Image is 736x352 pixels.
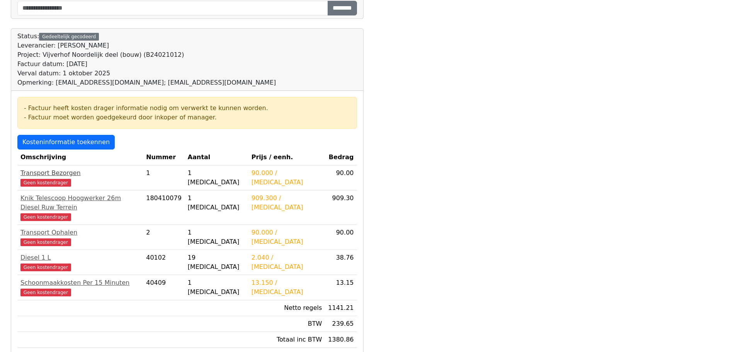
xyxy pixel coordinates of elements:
td: 13.15 [325,275,357,300]
div: 19 [MEDICAL_DATA] [188,253,245,272]
th: Nummer [143,150,185,165]
div: Diesel 1 L [20,253,140,262]
a: Transport BezorgenGeen kostendrager [20,168,140,187]
th: Omschrijving [17,150,143,165]
div: Verval datum: 1 oktober 2025 [17,69,276,78]
td: 40409 [143,275,185,300]
th: Prijs / eenh. [248,150,325,165]
span: Geen kostendrager [20,179,71,187]
div: Status: [17,32,276,87]
td: 180410079 [143,190,185,225]
td: Totaal inc BTW [248,332,325,348]
a: Schoonmaakkosten Per 15 MinutenGeen kostendrager [20,278,140,297]
span: Geen kostendrager [20,289,71,296]
div: 1 [MEDICAL_DATA] [188,168,245,187]
td: 2 [143,225,185,250]
a: Transport OphalenGeen kostendrager [20,228,140,247]
a: Diesel 1 LGeen kostendrager [20,253,140,272]
span: Geen kostendrager [20,238,71,246]
div: 1 [MEDICAL_DATA] [188,278,245,297]
th: Bedrag [325,150,357,165]
td: 239.65 [325,316,357,332]
div: Opmerking: [EMAIL_ADDRESS][DOMAIN_NAME]; [EMAIL_ADDRESS][DOMAIN_NAME] [17,78,276,87]
td: 40102 [143,250,185,275]
div: 13.150 / [MEDICAL_DATA] [252,278,322,297]
td: 90.00 [325,165,357,190]
td: Netto regels [248,300,325,316]
div: 90.000 / [MEDICAL_DATA] [252,168,322,187]
span: Geen kostendrager [20,264,71,271]
div: 1 [MEDICAL_DATA] [188,194,245,212]
a: Knik Telescoop Hoogwerker 26m Diesel Ruw TerreinGeen kostendrager [20,194,140,221]
div: Factuur datum: [DATE] [17,60,276,69]
div: Knik Telescoop Hoogwerker 26m Diesel Ruw Terrein [20,194,140,212]
div: Transport Ophalen [20,228,140,237]
div: - Factuur heeft kosten drager informatie nodig om verwerkt te kunnen worden. [24,104,350,113]
th: Aantal [185,150,248,165]
td: 1141.21 [325,300,357,316]
a: Kosteninformatie toekennen [17,135,115,150]
div: Transport Bezorgen [20,168,140,178]
div: 90.000 / [MEDICAL_DATA] [252,228,322,247]
div: 909.300 / [MEDICAL_DATA] [252,194,322,212]
td: BTW [248,316,325,332]
div: Gedeeltelijk gecodeerd [39,33,99,41]
td: 38.76 [325,250,357,275]
div: 2.040 / [MEDICAL_DATA] [252,253,322,272]
td: 90.00 [325,225,357,250]
div: Leverancier: [PERSON_NAME] [17,41,276,50]
div: 1 [MEDICAL_DATA] [188,228,245,247]
div: Schoonmaakkosten Per 15 Minuten [20,278,140,287]
span: Geen kostendrager [20,213,71,221]
td: 1380.86 [325,332,357,348]
div: Project: Vijverhof Noordelijk deel (bouw) (B24021012) [17,50,276,60]
div: - Factuur moet worden goedgekeurd door inkoper of manager. [24,113,350,122]
td: 909.30 [325,190,357,225]
td: 1 [143,165,185,190]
